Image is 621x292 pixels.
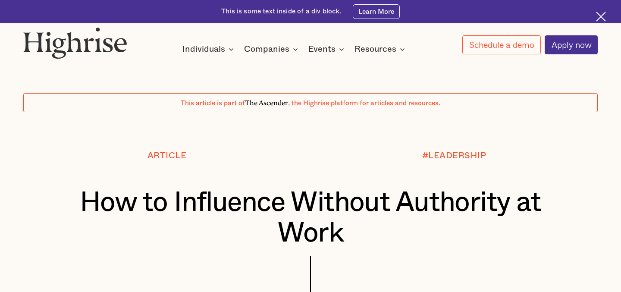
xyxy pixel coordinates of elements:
[308,44,347,54] div: Events
[422,151,486,160] div: #LEADERSHIP
[353,4,399,19] a: Learn More
[354,44,408,54] div: Resources
[308,44,336,54] div: Events
[47,188,574,248] h1: How to Influence Without Authority at Work
[182,44,236,54] div: Individuals
[221,7,341,16] div: This is some text inside of a div block.
[182,44,225,54] div: Individuals
[354,44,396,54] div: Resources
[596,12,606,22] img: Cross icon
[545,35,598,54] a: Apply now
[244,44,289,54] div: Companies
[462,35,540,54] a: Schedule a demo
[288,100,440,107] span: , the Highrise platform for articles and resources.
[147,151,187,160] div: Article
[181,100,245,107] span: This article is part of
[245,97,288,106] span: The Ascender
[244,44,301,54] div: Companies
[23,27,127,59] img: Highrise logo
